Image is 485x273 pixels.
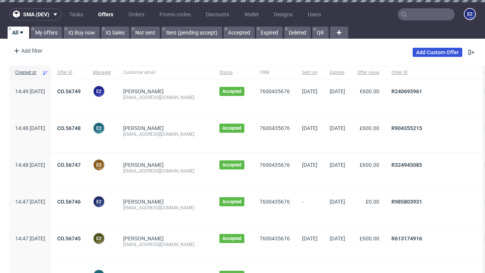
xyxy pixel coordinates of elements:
[391,162,422,168] a: R324945085
[57,235,81,242] a: CO.56745
[260,88,290,94] a: 7600435676
[302,125,318,131] span: [DATE]
[260,199,290,205] a: 7600435676
[94,160,104,170] figcaption: e2
[31,27,62,39] a: My offers
[391,88,422,94] a: R240695961
[303,8,325,20] a: Users
[222,162,241,168] span: Accepted
[330,125,345,131] span: [DATE]
[413,48,462,57] a: Add Custom Offer
[330,88,345,94] span: [DATE]
[312,27,329,39] a: QR
[123,88,164,94] a: [PERSON_NAME]
[391,199,422,205] a: R985803931
[8,27,29,39] a: All
[260,162,290,168] a: 7600435676
[330,162,345,168] span: [DATE]
[57,88,81,94] a: CO.56749
[222,199,241,205] span: Accepted
[101,27,129,39] a: IQ Sales
[360,162,379,168] span: £600.00
[123,131,207,137] div: [EMAIL_ADDRESS][DOMAIN_NAME]
[57,199,81,205] a: CO.56746
[15,69,39,76] span: Created at
[391,69,471,76] span: Order ID
[94,86,104,97] figcaption: e2
[284,27,311,39] a: Deleted
[23,12,49,17] span: sma (dev)
[123,199,164,205] a: [PERSON_NAME]
[366,199,379,205] span: £0.00
[302,235,318,242] span: [DATE]
[357,69,379,76] span: Offer value
[260,235,290,242] a: 7600435676
[11,45,44,57] div: Add filter
[256,27,283,39] a: Expired
[123,242,207,248] div: [EMAIL_ADDRESS][DOMAIN_NAME]
[391,125,422,131] a: R904355215
[360,88,379,94] span: €600.00
[330,199,345,205] span: [DATE]
[123,205,207,211] div: [EMAIL_ADDRESS][DOMAIN_NAME]
[222,235,241,242] span: Accepted
[123,69,207,76] span: Customer email
[201,8,234,20] a: Discounts
[15,162,45,168] span: 14:48 [DATE]
[57,125,81,131] a: CO.56748
[15,125,45,131] span: 14:48 [DATE]
[15,88,45,94] span: 14:49 [DATE]
[57,69,81,76] span: Offer ID
[222,88,241,94] span: Accepted
[330,69,345,76] span: Expires
[240,8,263,20] a: Wallet
[64,27,100,39] a: IQ Buy now
[9,8,62,20] button: sma (dev)
[123,162,164,168] a: [PERSON_NAME]
[15,199,45,205] span: 14:47 [DATE]
[131,27,160,39] a: Not sent
[260,125,290,131] a: 7600435676
[94,123,104,133] figcaption: e2
[330,235,345,242] span: [DATE]
[123,94,207,100] div: [EMAIL_ADDRESS][DOMAIN_NAME]
[94,8,118,20] a: Offers
[219,69,247,76] span: Status
[360,235,379,242] span: £600.00
[260,69,290,76] span: CRM
[360,125,379,131] span: £600.00
[224,27,255,39] a: Accepted
[57,162,81,168] a: CO.56747
[302,88,318,94] span: [DATE]
[161,27,222,39] a: Sent (pending accept)
[94,233,104,244] figcaption: e2
[269,8,297,20] a: Designs
[124,8,149,20] a: Orders
[15,235,45,242] span: 14:47 [DATE]
[94,196,104,207] figcaption: e2
[222,125,241,131] span: Accepted
[391,235,422,242] a: R613174916
[123,168,207,174] div: [EMAIL_ADDRESS][DOMAIN_NAME]
[302,69,318,76] span: Sent on
[302,199,318,217] span: -
[302,162,318,168] span: [DATE]
[123,235,164,242] a: [PERSON_NAME]
[65,8,88,20] a: Tasks
[465,9,475,19] figcaption: e2
[93,69,111,76] span: Manager
[155,8,195,20] a: Promo codes
[123,125,164,131] a: [PERSON_NAME]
